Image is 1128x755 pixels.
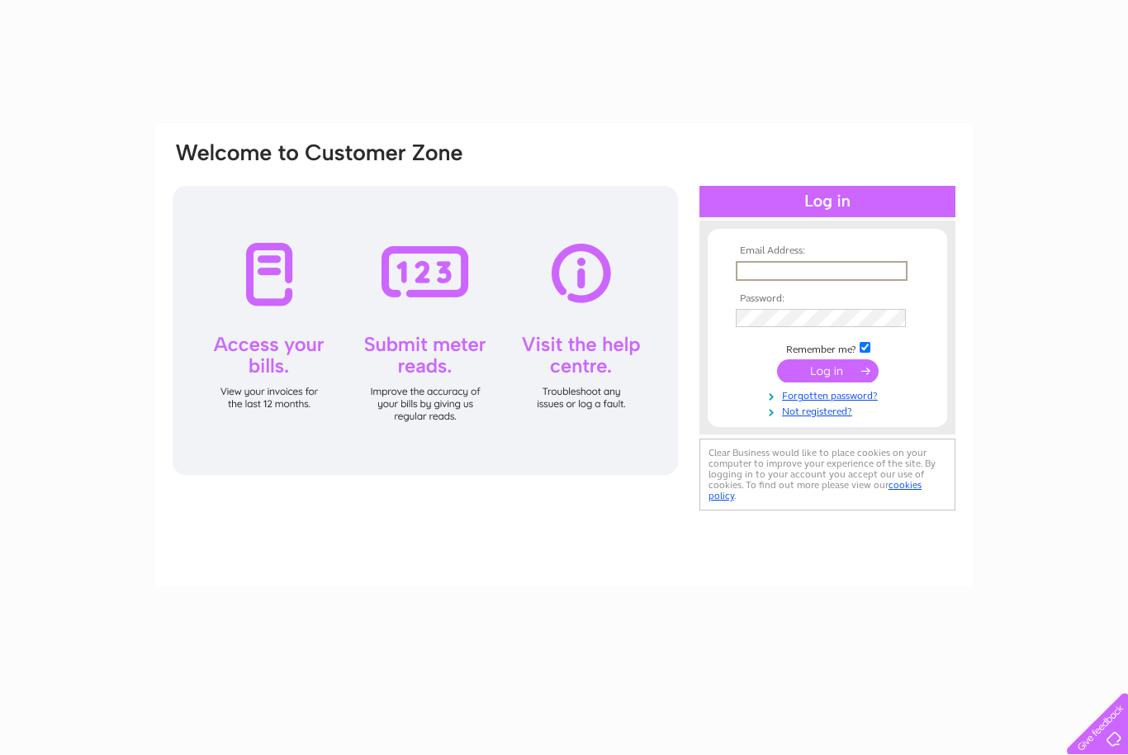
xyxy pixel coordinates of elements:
[732,340,923,356] td: Remember me?
[699,439,955,510] div: Clear Business would like to place cookies on your computer to improve your experience of the sit...
[736,402,923,418] a: Not registered?
[732,293,923,305] th: Password:
[732,245,923,257] th: Email Address:
[736,387,923,402] a: Forgotten password?
[777,359,879,382] input: Submit
[709,479,922,501] a: cookies policy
